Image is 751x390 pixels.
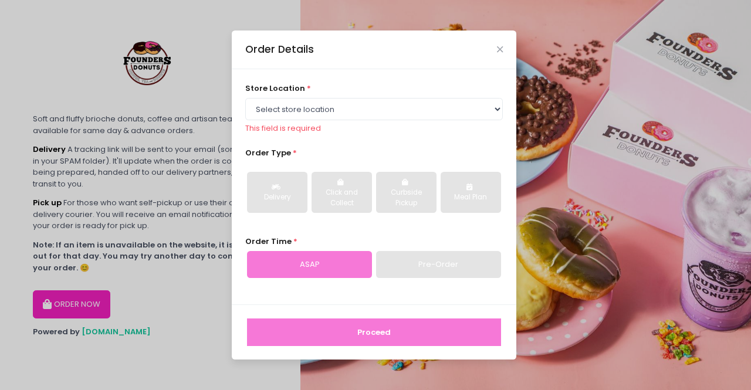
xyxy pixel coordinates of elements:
div: Curbside Pickup [384,188,428,208]
button: Click and Collect [312,172,372,213]
span: Order Time [245,236,292,247]
button: Curbside Pickup [376,172,437,213]
div: This field is required [245,123,503,134]
span: store location [245,83,305,94]
div: Click and Collect [320,188,364,208]
div: Delivery [255,192,299,203]
button: Proceed [247,318,501,347]
button: Close [497,46,503,52]
button: Delivery [247,172,307,213]
div: Order Details [245,42,314,57]
button: Meal Plan [441,172,501,213]
div: Meal Plan [449,192,493,203]
span: Order Type [245,147,291,158]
